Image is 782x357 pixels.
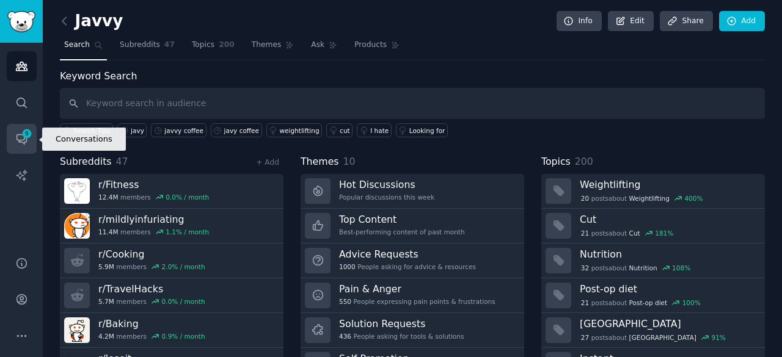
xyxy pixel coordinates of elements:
span: 21 [581,298,589,307]
h3: Solution Requests [339,317,464,330]
div: 108 % [672,264,690,272]
div: Best-performing content of past month [339,228,465,236]
div: post s about [580,332,727,343]
span: Themes [252,40,282,51]
a: [GEOGRAPHIC_DATA]27postsabout[GEOGRAPHIC_DATA]91% [541,313,765,348]
a: r/Baking4.2Mmembers0.9% / month [60,313,283,348]
button: Search Tips [60,123,113,137]
h3: Cut [580,213,756,226]
div: javy coffee [224,126,259,135]
h3: Hot Discussions [339,178,434,191]
h3: r/ Cooking [98,248,205,261]
div: 91 % [711,333,725,342]
div: 181 % [655,229,673,237]
a: Topics200 [188,35,239,60]
span: Themes [301,154,339,170]
h3: r/ Baking [98,317,205,330]
span: Search [64,40,90,51]
a: Edit [608,11,654,32]
a: Weightlifting20postsaboutWeightlifting400% [541,174,765,209]
span: 47 [164,40,175,51]
div: post s about [580,228,674,239]
span: 5.7M [98,297,114,306]
span: 20 [581,194,589,203]
a: javy coffee [211,123,262,137]
a: r/Cooking5.9Mmembers2.0% / month [60,243,283,278]
span: Post-op diet [629,298,668,307]
a: r/mildlyinfuriating11.4Mmembers1.1% / month [60,209,283,243]
div: members [98,228,209,236]
span: Subreddits [60,154,112,170]
a: Solution Requests436People asking for tools & solutions [301,313,524,348]
span: Products [354,40,387,51]
h3: Nutrition [580,248,756,261]
div: People asking for advice & resources [339,262,476,271]
div: 1.1 % / month [166,228,209,236]
a: r/Fitness12.4Mmembers0.0% / month [60,174,283,209]
span: 11.4M [98,228,118,236]
div: People expressing pain points & frustrations [339,297,495,306]
a: Themes [247,35,299,60]
div: post s about [580,262,692,273]
h3: Post-op diet [580,283,756,295]
a: javy [117,123,147,137]
div: post s about [580,193,704,204]
a: + Add [256,158,279,167]
input: Keyword search in audience [60,88,765,119]
span: 10 [343,156,356,167]
h3: Advice Requests [339,248,476,261]
h3: Weightlifting [580,178,756,191]
h3: Top Content [339,213,465,226]
span: 550 [339,297,351,306]
a: Products [350,35,404,60]
span: Topics [541,154,571,170]
div: cut [340,126,350,135]
a: r/TravelHacks5.7Mmembers0.0% / month [60,278,283,313]
a: Top ContentBest-performing content of past month [301,209,524,243]
span: 9 [21,129,32,138]
div: members [98,193,209,201]
span: Topics [192,40,214,51]
h3: r/ Fitness [98,178,209,191]
a: I hate [357,123,392,137]
div: 0.0 % / month [162,297,205,306]
h3: [GEOGRAPHIC_DATA] [580,317,756,330]
span: 27 [581,333,589,342]
a: Hot DiscussionsPopular discussions this week [301,174,524,209]
a: cut [326,123,353,137]
div: 0.9 % / month [162,332,205,341]
a: Add [719,11,765,32]
a: Post-op diet21postsaboutPost-op diet100% [541,278,765,313]
span: Subreddits [120,40,160,51]
a: Subreddits47 [115,35,179,60]
div: I hate [370,126,389,135]
span: 12.4M [98,193,118,201]
div: weightlifting [280,126,320,135]
a: Cut21postsaboutCut181% [541,209,765,243]
span: Nutrition [629,264,657,272]
label: Keyword Search [60,70,137,82]
div: 400 % [684,194,703,203]
img: GummySearch logo [7,11,35,32]
div: Looking for [409,126,445,135]
img: Fitness [64,178,90,204]
div: 0.0 % / month [166,193,209,201]
a: Info [557,11,602,32]
span: Search Tips [73,126,111,135]
span: 1000 [339,262,356,271]
div: javvy coffee [164,126,203,135]
div: 2.0 % / month [162,262,205,271]
span: 200 [219,40,235,51]
span: Cut [629,229,640,237]
a: Search [60,35,107,60]
div: javy [131,126,144,135]
a: Nutrition32postsaboutNutrition108% [541,243,765,278]
div: post s about [580,297,701,308]
div: members [98,262,205,271]
div: People asking for tools & solutions [339,332,464,341]
div: members [98,297,205,306]
span: Ask [311,40,324,51]
a: 9 [7,124,37,154]
h2: Javvy [60,12,123,31]
a: Share [660,11,712,32]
